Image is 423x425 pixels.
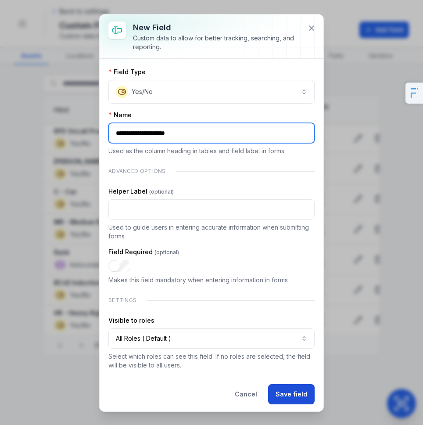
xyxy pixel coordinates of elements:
[268,384,315,404] button: Save field
[108,328,315,349] button: All Roles ( Default )
[108,111,132,119] label: Name
[108,223,315,241] p: Used to guide users in entering accurate information when submitting forms
[108,260,131,272] input: :r8u:-form-item-label
[108,276,315,285] p: Makes this field mandatory when entering information in forms
[108,80,315,104] button: Yes/No
[108,162,315,180] div: Advanced Options
[133,22,301,34] h3: New field
[108,68,146,76] label: Field Type
[108,187,174,196] label: Helper Label
[108,292,315,309] div: Settings
[133,34,301,51] div: Custom data to allow for better tracking, searching, and reporting.
[108,248,179,256] label: Field Required
[108,316,154,325] label: Visible to roles
[108,147,315,155] p: Used as the column heading in tables and field label in forms
[108,123,315,143] input: :r8r:-form-item-label
[227,384,265,404] button: Cancel
[108,199,315,220] input: :r8t:-form-item-label
[108,352,315,370] p: Select which roles can see this field. If no roles are selected, the field will be visible to all...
